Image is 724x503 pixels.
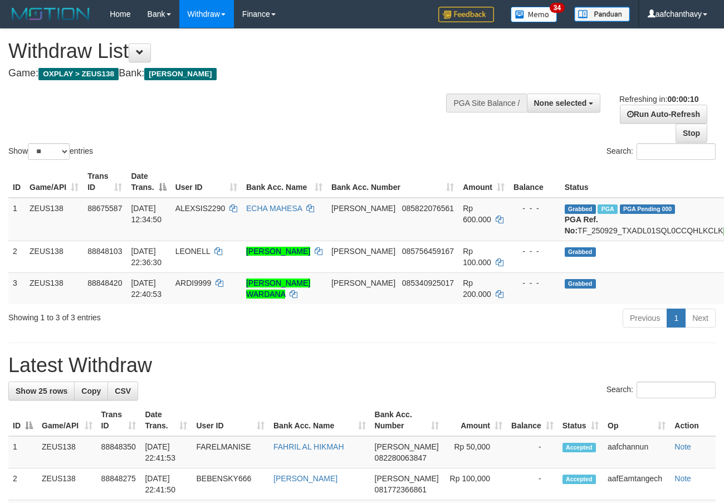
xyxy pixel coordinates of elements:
a: 1 [667,309,686,328]
img: panduan.png [574,7,630,22]
th: User ID: activate to sort column ascending [171,166,242,198]
input: Search: [637,143,716,160]
img: Button%20Memo.svg [511,7,557,22]
td: ZEUS138 [25,241,83,272]
img: Feedback.jpg [438,7,494,22]
img: MOTION_logo.png [8,6,93,22]
span: [PERSON_NAME] [331,247,395,256]
td: BEBENSKY666 [192,468,269,500]
th: Balance [509,166,560,198]
th: Status: activate to sort column ascending [558,404,603,436]
span: Copy 082280063847 to clipboard [375,453,427,462]
span: Rp 200.000 [463,279,491,299]
button: None selected [527,94,601,113]
label: Search: [606,143,716,160]
a: CSV [107,382,138,401]
span: Copy [81,387,101,395]
th: Amount: activate to sort column ascending [458,166,509,198]
th: Game/API: activate to sort column ascending [25,166,83,198]
td: 1 [8,436,37,468]
th: Bank Acc. Name: activate to sort column ascending [242,166,327,198]
span: Rp 600.000 [463,204,491,224]
a: Stop [676,124,707,143]
span: CSV [115,387,131,395]
td: ZEUS138 [25,272,83,304]
a: Note [674,442,691,451]
span: 88848420 [87,279,122,287]
span: LEONELL [175,247,211,256]
th: ID [8,166,25,198]
label: Search: [606,382,716,398]
th: User ID: activate to sort column ascending [192,404,269,436]
span: Copy 085756459167 to clipboard [402,247,454,256]
span: None selected [534,99,587,108]
span: [PERSON_NAME] [331,279,395,287]
th: Date Trans.: activate to sort column ascending [140,404,192,436]
span: Copy 085822076561 to clipboard [402,204,454,213]
a: [PERSON_NAME] [273,474,337,483]
span: 88675587 [87,204,122,213]
span: Grabbed [565,204,596,214]
span: [PERSON_NAME] [375,442,439,451]
span: [DATE] 22:40:53 [131,279,162,299]
td: 88848350 [97,436,141,468]
a: Run Auto-Refresh [620,105,707,124]
th: Date Trans.: activate to sort column descending [126,166,170,198]
td: 1 [8,198,25,241]
b: PGA Ref. No: [565,215,598,235]
a: Previous [623,309,667,328]
select: Showentries [28,143,70,160]
th: Op: activate to sort column ascending [603,404,670,436]
td: 88848275 [97,468,141,500]
span: Show 25 rows [16,387,67,395]
div: - - - [513,246,556,257]
span: [PERSON_NAME] [331,204,395,213]
a: ECHA MAHESA [246,204,302,213]
td: [DATE] 22:41:53 [140,436,192,468]
span: Copy 081772366861 to clipboard [375,485,427,494]
h4: Game: Bank: [8,68,472,79]
td: aafchannun [603,436,670,468]
th: Action [670,404,716,436]
a: Show 25 rows [8,382,75,401]
span: PGA Pending [620,204,676,214]
th: Trans ID: activate to sort column ascending [83,166,126,198]
span: ARDI9999 [175,279,212,287]
div: Showing 1 to 3 of 3 entries [8,307,293,323]
h1: Withdraw List [8,40,472,62]
th: Game/API: activate to sort column ascending [37,404,97,436]
span: Copy 085340925017 to clipboard [402,279,454,287]
div: PGA Site Balance / [446,94,526,113]
span: [PERSON_NAME] [144,68,216,80]
span: 34 [550,3,565,13]
th: ID: activate to sort column descending [8,404,37,436]
td: - [507,436,558,468]
td: FARELMANISE [192,436,269,468]
a: FAHRIL AL HIKMAH [273,442,344,451]
div: - - - [513,203,556,214]
input: Search: [637,382,716,398]
span: ALEXSIS2290 [175,204,226,213]
span: [PERSON_NAME] [375,474,439,483]
a: Note [674,474,691,483]
div: - - - [513,277,556,289]
td: [DATE] 22:41:50 [140,468,192,500]
span: Rp 100.000 [463,247,491,267]
span: Marked by aafpengsreynich [598,204,617,214]
td: aafEamtangech [603,468,670,500]
td: - [507,468,558,500]
span: Grabbed [565,279,596,289]
th: Trans ID: activate to sort column ascending [97,404,141,436]
th: Bank Acc. Number: activate to sort column ascending [327,166,458,198]
span: Accepted [562,443,596,452]
h1: Latest Withdraw [8,354,716,377]
td: ZEUS138 [37,436,97,468]
td: ZEUS138 [37,468,97,500]
a: Next [685,309,716,328]
label: Show entries [8,143,93,160]
th: Amount: activate to sort column ascending [443,404,507,436]
a: Copy [74,382,108,401]
strong: 00:00:10 [667,95,698,104]
a: [PERSON_NAME] [246,247,310,256]
td: ZEUS138 [25,198,83,241]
